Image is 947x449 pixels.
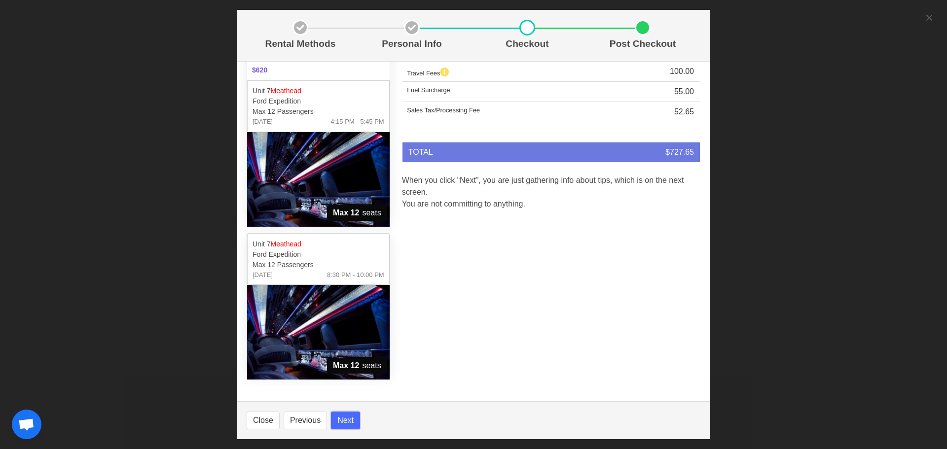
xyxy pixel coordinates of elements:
p: Unit 7 [253,239,384,249]
td: 55.00 [601,82,700,102]
b: $620 [252,66,267,74]
td: $727.65 [601,142,700,162]
strong: Max 12 [333,207,359,219]
p: You are not committing to anything. [402,198,700,210]
span: seats [327,358,387,374]
button: Close [247,412,280,429]
button: Previous [284,412,327,429]
span: seats [327,205,387,221]
td: 52.65 [601,102,700,122]
p: When you click “Next”, you are just gathering info about tips, which is on the next screen. [402,174,700,198]
p: Max 12 Passengers [253,106,384,117]
span: 4:15 PM - 5:45 PM [330,117,384,127]
td: Sales Tax/Processing Fee [402,102,601,122]
p: Unit 7 [253,86,384,96]
td: Travel Fees [402,62,601,82]
span: [DATE] [253,270,273,280]
img: 07%2002.jpg [247,132,390,227]
p: Ford Expedition [253,96,384,106]
strong: Max 12 [333,360,359,372]
img: 07%2002.jpg [247,285,390,380]
p: Checkout [473,37,581,51]
p: Personal Info [358,37,466,51]
p: Max 12 Passengers [253,260,384,270]
td: TOTAL [402,142,601,162]
div: Open chat [12,410,41,439]
td: 100.00 [601,62,700,82]
p: Post Checkout [589,37,696,51]
button: Next [331,412,360,429]
span: Meathead [271,240,301,248]
p: Ford Expedition [253,249,384,260]
p: Rental Methods [251,37,350,51]
td: Fuel Surcharge [402,82,601,102]
span: Meathead [271,87,301,95]
span: [DATE] [253,117,273,127]
span: 8:30 PM - 10:00 PM [327,270,384,280]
